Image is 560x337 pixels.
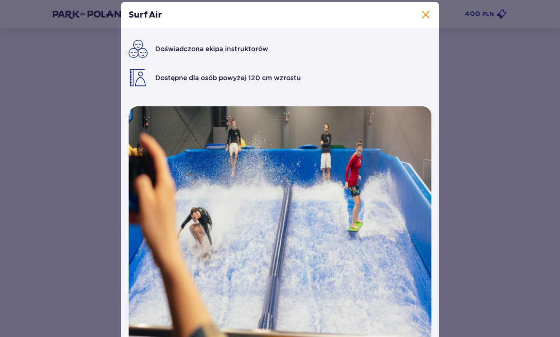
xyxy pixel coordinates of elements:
span: Dostępne dla osób powyżej 120 cm wzrostu [155,74,301,82]
img: smiley faces icon [129,40,148,58]
span: Doświadczona ekipa instruktorów [155,45,268,53]
p: Surf Air [129,9,162,21]
img: minimal height icon [129,68,148,87]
